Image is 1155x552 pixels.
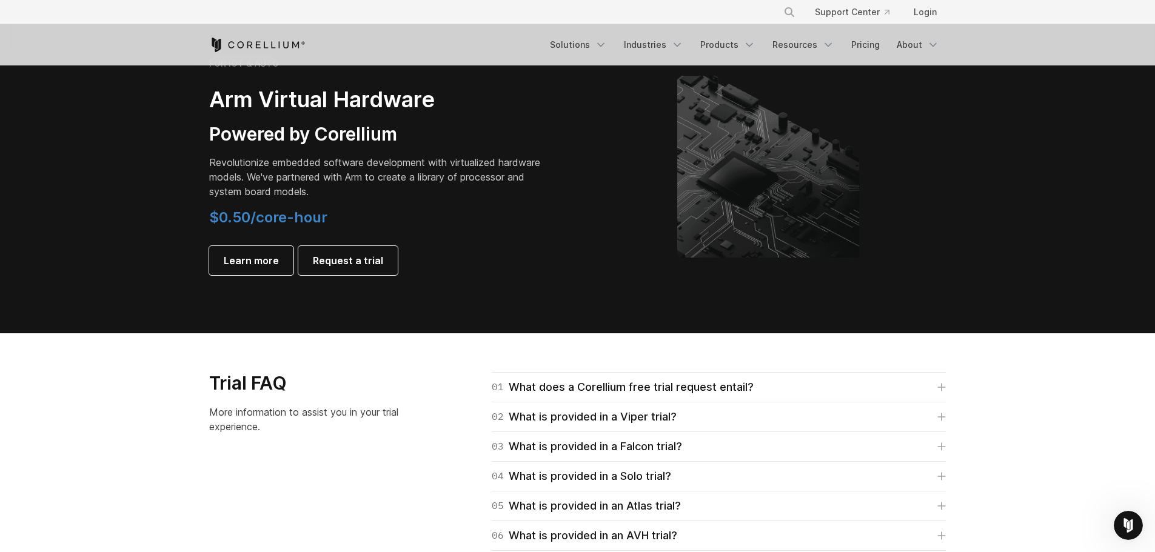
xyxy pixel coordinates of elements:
div: What is provided in an AVH trial? [492,527,677,544]
span: 03 [492,438,504,455]
a: 02What is provided in a Viper trial? [492,408,946,425]
span: 05 [492,497,504,514]
span: $0.50/core-hour [209,208,327,226]
a: Products [693,34,763,56]
div: What is provided in a Solo trial? [492,468,671,485]
div: What is provided in an Atlas trial? [492,497,681,514]
a: Request a trial [298,246,398,275]
a: Support Center [805,1,899,23]
img: Corellium's ARM Virtual Hardware Platform [677,76,859,258]
p: More information to assist you in your trial experience. [209,405,422,434]
span: 02 [492,408,504,425]
div: What does a Corellium free trial request entail? [492,379,754,396]
a: 06What is provided in an AVH trial? [492,527,946,544]
a: Industries [617,34,691,56]
span: Learn more [224,253,279,268]
span: 04 [492,468,504,485]
button: Search [778,1,800,23]
h3: Powered by Corellium [209,123,549,146]
a: Corellium Home [209,38,306,52]
div: Navigation Menu [543,34,946,56]
a: About [889,34,946,56]
div: Navigation Menu [769,1,946,23]
p: Revolutionize embedded software development with virtualized hardware models. We've partnered wit... [209,155,549,199]
a: Pricing [844,34,887,56]
a: 04What is provided in a Solo trial? [492,468,946,485]
span: 01 [492,379,504,396]
div: What is provided in a Falcon trial? [492,438,682,455]
a: 03What is provided in a Falcon trial? [492,438,946,455]
a: Resources [765,34,842,56]
div: What is provided in a Viper trial? [492,408,677,425]
a: Login [904,1,946,23]
h3: Trial FAQ [209,372,422,395]
h2: Arm Virtual Hardware [209,86,549,113]
a: 05What is provided in an Atlas trial? [492,497,946,514]
a: 01What does a Corellium free trial request entail? [492,379,946,396]
iframe: Intercom live chat [1114,511,1143,540]
span: Request a trial [313,253,383,268]
span: 06 [492,527,504,544]
a: Learn more [209,246,293,275]
a: Solutions [543,34,614,56]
